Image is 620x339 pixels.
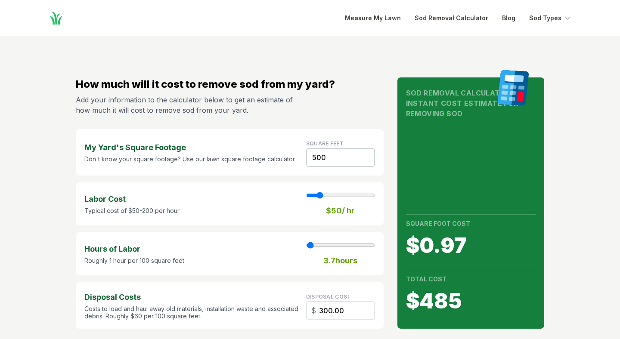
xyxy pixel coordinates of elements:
[76,95,296,115] p: Add your information to the calculator below to get an estimate of how much it will cost to remov...
[84,257,184,265] p: Roughly 1 hour per 100 square feet
[84,142,295,154] strong: My Yard's Square Footage
[406,235,536,256] span: $ 0.97
[76,77,384,91] h2: How much will it cost to remove sod from my yard?
[494,70,532,106] img: calculator graphic
[306,148,375,167] input: Square Feet
[207,155,295,163] a: lawn square footage calculator
[84,155,295,163] p: Don't know your square footage? Use our
[345,13,401,23] a: Measure My Lawn
[415,13,488,23] a: Sod Removal Calculator
[84,193,180,205] strong: Labor Cost
[502,13,515,23] a: Blog
[529,13,572,23] button: Sod Types
[406,291,536,311] span: $ 485
[326,205,355,217] strong: $ 50 / hr
[406,88,536,119] h1: Sod Removal Calculator Instant Cost Estimate for Removing Sod
[406,220,470,227] strong: Square Foot Cost
[306,140,344,147] label: Square Feet
[84,291,299,303] strong: Disposal Costs
[84,207,180,215] p: Typical cost of $50-200 per hour
[406,275,446,283] strong: Total Cost
[306,301,375,320] input: Square Feet
[306,293,351,300] label: disposal cost
[323,255,357,267] strong: 3.7 hours
[311,305,316,316] span: $
[84,243,184,255] strong: Hours of Labor
[84,305,299,320] p: Costs to load and haul away old materials, installation waste and associated debris. Roughly $60 ...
